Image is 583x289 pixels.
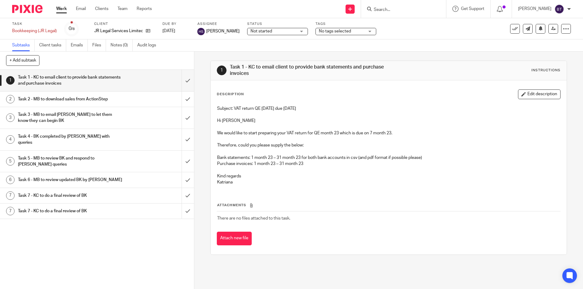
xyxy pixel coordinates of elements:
[18,132,123,147] h1: Task 4 - BK completed by [PERSON_NAME] with queries
[6,157,15,166] div: 5
[137,39,161,51] a: Audit logs
[217,106,560,112] p: Subject: VAT return QE [DATE] due [DATE]
[12,28,57,34] div: Bookkeeping (JR Legal)
[319,29,351,33] span: No tags selected
[6,207,15,215] div: 7
[6,191,15,200] div: 7
[518,89,561,99] button: Edit description
[197,22,240,26] label: Assignee
[92,39,106,51] a: Files
[56,6,67,12] a: Work
[18,110,123,126] h1: Task 3 - MB to email [PERSON_NAME] to let them know they can begin BK
[217,142,560,148] p: Therefore, could you please supply the below:
[6,176,15,184] div: 6
[111,39,133,51] a: Notes (0)
[247,22,308,26] label: Status
[217,161,560,167] p: Purchase invoices: 1 month 23 – 31 month 23
[18,191,123,200] h1: Task 7 - KC to do a final review of BK
[217,232,252,245] button: Attach new file
[18,95,123,104] h1: Task 2 - MB to download sales from ActionStep
[71,27,75,31] small: /8
[18,154,123,169] h1: Task 5 - MB to review BK and respond to [PERSON_NAME] queries
[71,39,88,51] a: Emails
[95,6,108,12] a: Clients
[118,6,128,12] a: Team
[197,28,205,35] img: svg%3E
[315,22,376,26] label: Tags
[12,39,35,51] a: Subtasks
[6,55,39,66] button: + Add subtask
[12,22,57,26] label: Task
[137,6,152,12] a: Reports
[461,7,484,11] span: Get Support
[162,29,175,33] span: [DATE]
[217,118,560,124] p: Hi [PERSON_NAME]
[251,29,272,33] span: Not started
[217,203,246,207] span: Attachments
[531,68,561,73] div: Instructions
[12,5,43,13] img: Pixie
[217,130,560,136] p: We would like to start preparing your VAT return for QE month 23 which is due on 7 month 23.
[6,113,15,122] div: 3
[162,22,190,26] label: Due by
[217,155,560,161] p: Bank statements: 1 month 23 – 31 month 23 for both bank accounts in csv (and pdf format if possib...
[230,64,402,77] h1: Task 1 - KC to email client to provide bank statements and purchase invoices
[217,173,560,179] p: Kind regards
[18,73,123,88] h1: Task 1 - KC to email client to provide bank statements and purchase invoices
[206,28,240,34] span: [PERSON_NAME]
[69,25,75,32] div: 0
[6,95,15,103] div: 2
[6,135,15,144] div: 4
[94,28,143,34] p: JR Legal Services Limited
[554,4,564,14] img: svg%3E
[39,39,66,51] a: Client tasks
[18,207,123,216] h1: Task 7 - KC to do a final review of BK
[518,6,551,12] p: [PERSON_NAME]
[217,179,560,185] p: Katriana
[217,92,244,97] p: Description
[373,7,428,13] input: Search
[94,22,155,26] label: Client
[18,175,123,184] h1: Task 6 - MB to review updated BK by [PERSON_NAME]
[217,66,227,75] div: 1
[217,216,290,220] span: There are no files attached to this task.
[76,6,86,12] a: Email
[6,76,15,85] div: 1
